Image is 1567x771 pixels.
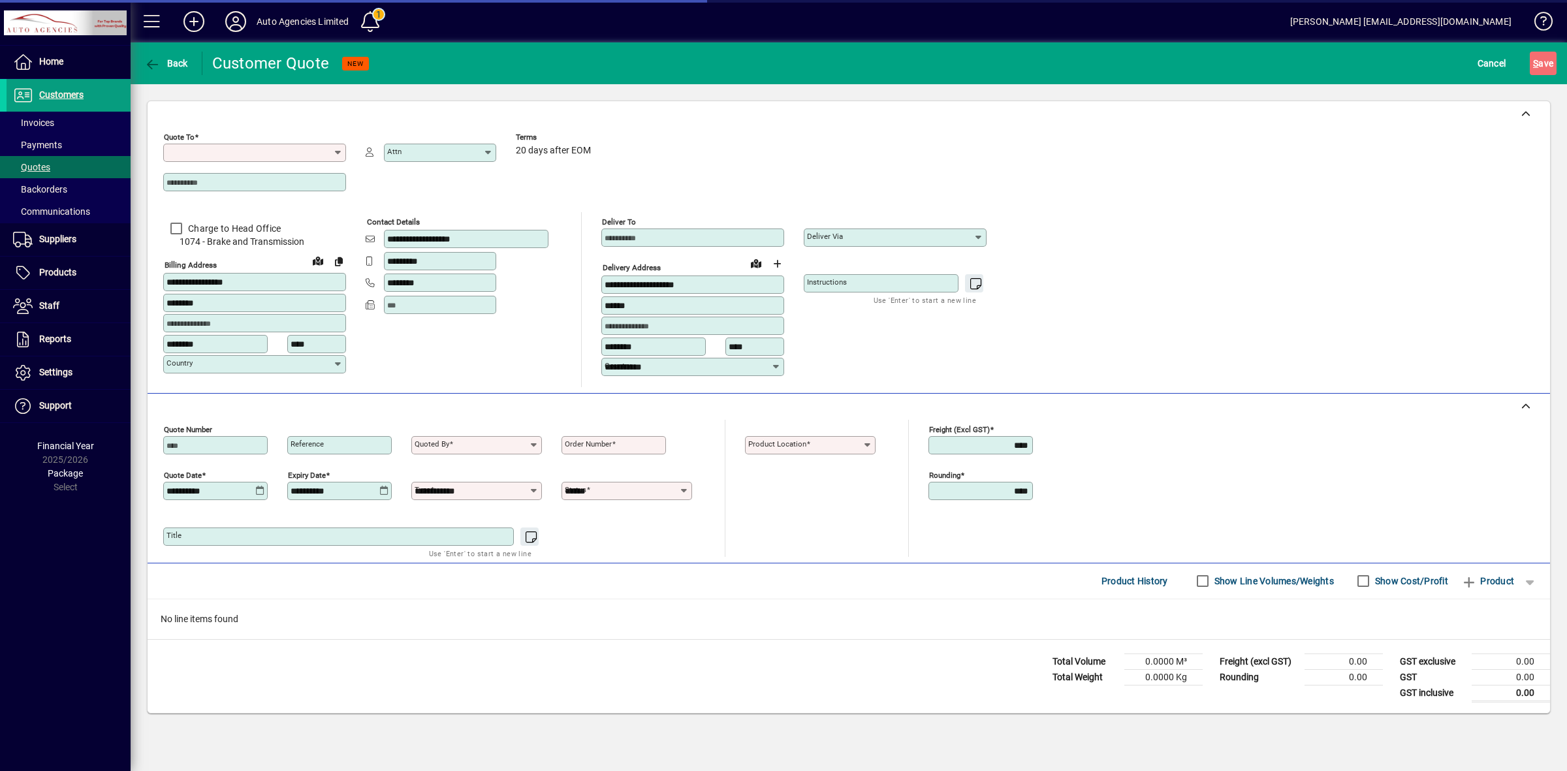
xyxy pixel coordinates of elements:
[565,485,586,494] mat-label: Status
[605,361,631,370] mat-label: Country
[1124,653,1203,669] td: 0.0000 M³
[1472,685,1550,701] td: 0.00
[7,156,131,178] a: Quotes
[748,439,806,448] mat-label: Product location
[215,10,257,33] button: Profile
[185,222,281,235] label: Charge to Head Office
[1472,653,1550,669] td: 0.00
[1533,53,1553,74] span: ave
[1046,669,1124,685] td: Total Weight
[7,134,131,156] a: Payments
[7,356,131,389] a: Settings
[1101,571,1168,591] span: Product History
[1213,653,1305,669] td: Freight (excl GST)
[39,267,76,277] span: Products
[415,439,449,448] mat-label: Quoted by
[1455,569,1521,593] button: Product
[13,140,62,150] span: Payments
[1372,574,1448,588] label: Show Cost/Profit
[291,439,324,448] mat-label: Reference
[1305,669,1383,685] td: 0.00
[7,290,131,323] a: Staff
[516,133,594,142] span: Terms
[387,147,402,156] mat-label: Attn
[7,46,131,78] a: Home
[7,200,131,223] a: Communications
[602,217,636,227] mat-label: Deliver To
[173,10,215,33] button: Add
[37,441,94,451] span: Financial Year
[1212,574,1334,588] label: Show Line Volumes/Weights
[166,358,193,368] mat-label: Country
[746,253,767,274] a: View on map
[7,223,131,256] a: Suppliers
[164,424,212,433] mat-label: Quote number
[39,300,59,311] span: Staff
[1530,52,1557,75] button: Save
[1393,669,1472,685] td: GST
[1461,571,1514,591] span: Product
[1290,11,1512,32] div: [PERSON_NAME] [EMAIL_ADDRESS][DOMAIN_NAME]
[13,162,50,172] span: Quotes
[148,599,1550,639] div: No line items found
[308,250,328,271] a: View on map
[929,470,960,479] mat-label: Rounding
[257,11,349,32] div: Auto Agencies Limited
[347,59,364,68] span: NEW
[164,133,195,142] mat-label: Quote To
[1525,3,1551,45] a: Knowledge Base
[39,334,71,344] span: Reports
[131,52,202,75] app-page-header-button: Back
[1393,653,1472,669] td: GST exclusive
[7,112,131,134] a: Invoices
[1533,58,1538,69] span: S
[39,400,72,411] span: Support
[39,89,84,100] span: Customers
[929,424,990,433] mat-label: Freight (excl GST)
[164,470,202,479] mat-label: Quote date
[144,58,188,69] span: Back
[13,184,67,195] span: Backorders
[415,485,430,494] mat-label: Type
[166,531,182,540] mat-label: Title
[288,470,326,479] mat-label: Expiry date
[807,232,843,241] mat-label: Deliver via
[565,439,612,448] mat-label: Order number
[39,234,76,244] span: Suppliers
[1096,569,1173,593] button: Product History
[1474,52,1510,75] button: Cancel
[48,468,83,479] span: Package
[1305,653,1383,669] td: 0.00
[13,206,90,217] span: Communications
[212,53,330,74] div: Customer Quote
[7,390,131,422] a: Support
[1478,53,1506,74] span: Cancel
[13,118,54,128] span: Invoices
[163,235,346,249] span: 1074 - Brake and Transmission
[767,253,787,274] button: Choose address
[429,546,531,561] mat-hint: Use 'Enter' to start a new line
[1393,685,1472,701] td: GST inclusive
[39,367,72,377] span: Settings
[516,146,591,156] span: 20 days after EOM
[807,277,847,287] mat-label: Instructions
[1472,669,1550,685] td: 0.00
[1046,653,1124,669] td: Total Volume
[1213,669,1305,685] td: Rounding
[7,178,131,200] a: Backorders
[328,251,349,272] button: Copy to Delivery address
[874,292,976,307] mat-hint: Use 'Enter' to start a new line
[7,323,131,356] a: Reports
[141,52,191,75] button: Back
[7,257,131,289] a: Products
[1124,669,1203,685] td: 0.0000 Kg
[39,56,63,67] span: Home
